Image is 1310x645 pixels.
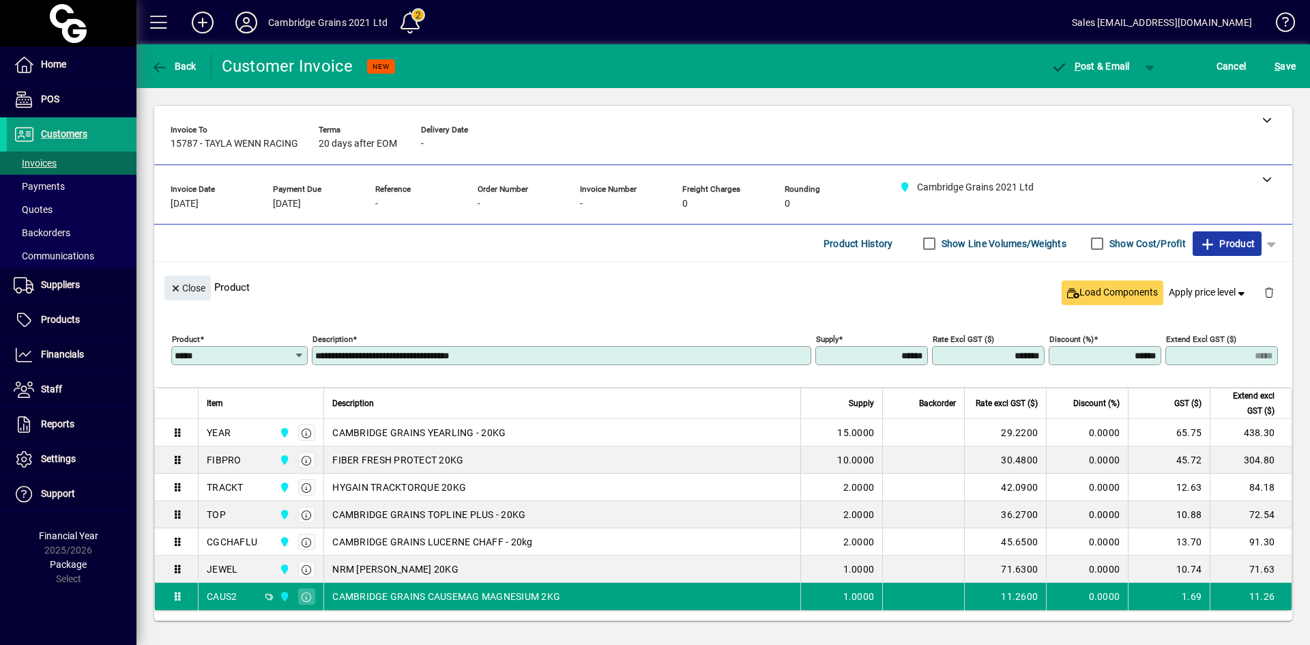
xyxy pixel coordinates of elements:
[332,453,463,467] span: FIBER FRESH PROTECT 20KG
[843,562,875,576] span: 1.0000
[39,530,98,541] span: Financial Year
[1046,528,1128,556] td: 0.0000
[41,59,66,70] span: Home
[1199,233,1255,255] span: Product
[1128,474,1210,501] td: 12.63
[14,250,94,261] span: Communications
[1174,396,1202,411] span: GST ($)
[41,418,74,429] span: Reports
[1046,501,1128,528] td: 0.0000
[319,139,397,149] span: 20 days after EOM
[268,12,388,33] div: Cambridge Grains 2021 Ltd
[1128,583,1210,610] td: 1.69
[1128,501,1210,528] td: 10.88
[276,453,291,468] span: Cambridge Grains 2021 Ltd
[973,508,1038,521] div: 36.2700
[1213,54,1250,78] button: Cancel
[919,396,956,411] span: Backorder
[151,61,196,72] span: Back
[843,590,875,603] span: 1.0000
[41,279,80,290] span: Suppliers
[273,199,301,210] span: [DATE]
[973,562,1038,576] div: 71.6300
[207,562,237,576] div: JEWEL
[14,181,65,192] span: Payments
[154,262,1292,312] div: Product
[843,481,875,494] span: 2.0000
[1046,583,1128,610] td: 0.0000
[1046,446,1128,474] td: 0.0000
[276,589,291,604] span: Cambridge Grains 2021 Ltd
[1128,419,1210,446] td: 65.75
[41,349,84,360] span: Financials
[171,199,199,210] span: [DATE]
[1046,419,1128,446] td: 0.0000
[1075,61,1081,72] span: P
[1046,474,1128,501] td: 0.0000
[973,481,1038,494] div: 42.0900
[224,10,268,35] button: Profile
[7,152,136,175] a: Invoices
[1253,276,1285,309] button: Delete
[1210,501,1292,528] td: 72.54
[41,94,59,104] span: POS
[976,396,1038,411] span: Rate excl GST ($)
[332,426,506,440] span: CAMBRIDGE GRAINS YEARLING - 20KG
[332,535,532,549] span: CAMBRIDGE GRAINS LUCERNE CHAFF - 20kg
[207,453,242,467] div: FIBPRO
[7,373,136,407] a: Staff
[1049,334,1094,344] mat-label: Discount (%)
[41,488,75,499] span: Support
[973,453,1038,467] div: 30.4800
[276,425,291,440] span: Cambridge Grains 2021 Ltd
[1275,55,1296,77] span: ave
[7,198,136,221] a: Quotes
[222,55,353,77] div: Customer Invoice
[332,481,466,494] span: HYGAIN TRACKTORQUE 20KG
[172,334,200,344] mat-label: Product
[1266,3,1293,47] a: Knowledge Base
[332,590,560,603] span: CAMBRIDGE GRAINS CAUSEMAG MAGNESIUM 2KG
[1219,388,1275,418] span: Extend excl GST ($)
[332,562,458,576] span: NRM [PERSON_NAME] 20KG
[818,231,899,256] button: Product History
[161,281,214,293] app-page-header-button: Close
[973,535,1038,549] div: 45.6500
[1210,474,1292,501] td: 84.18
[14,227,70,238] span: Backorders
[207,396,223,411] span: Item
[7,83,136,117] a: POS
[849,396,874,411] span: Supply
[332,508,525,521] span: CAMBRIDGE GRAINS TOPLINE PLUS - 20KG
[276,480,291,495] span: Cambridge Grains 2021 Ltd
[843,508,875,521] span: 2.0000
[41,128,87,139] span: Customers
[7,244,136,268] a: Communications
[1253,286,1285,298] app-page-header-button: Delete
[1271,54,1299,78] button: Save
[171,139,298,149] span: 15787 - TAYLA WENN RACING
[207,508,226,521] div: TOP
[7,442,136,476] a: Settings
[1073,396,1120,411] span: Discount (%)
[14,158,57,169] span: Invoices
[1046,556,1128,583] td: 0.0000
[1128,446,1210,474] td: 45.72
[1044,54,1137,78] button: Post & Email
[41,314,80,325] span: Products
[7,268,136,302] a: Suppliers
[973,426,1038,440] div: 29.2200
[478,199,480,210] span: -
[1107,237,1186,250] label: Show Cost/Profit
[837,453,874,467] span: 10.0000
[837,426,874,440] span: 15.0000
[1128,528,1210,556] td: 13.70
[421,139,424,149] span: -
[843,535,875,549] span: 2.0000
[207,481,244,494] div: TRACKT
[1062,281,1163,305] button: Load Components
[14,204,53,215] span: Quotes
[7,48,136,82] a: Home
[373,62,390,71] span: NEW
[276,507,291,522] span: Cambridge Grains 2021 Ltd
